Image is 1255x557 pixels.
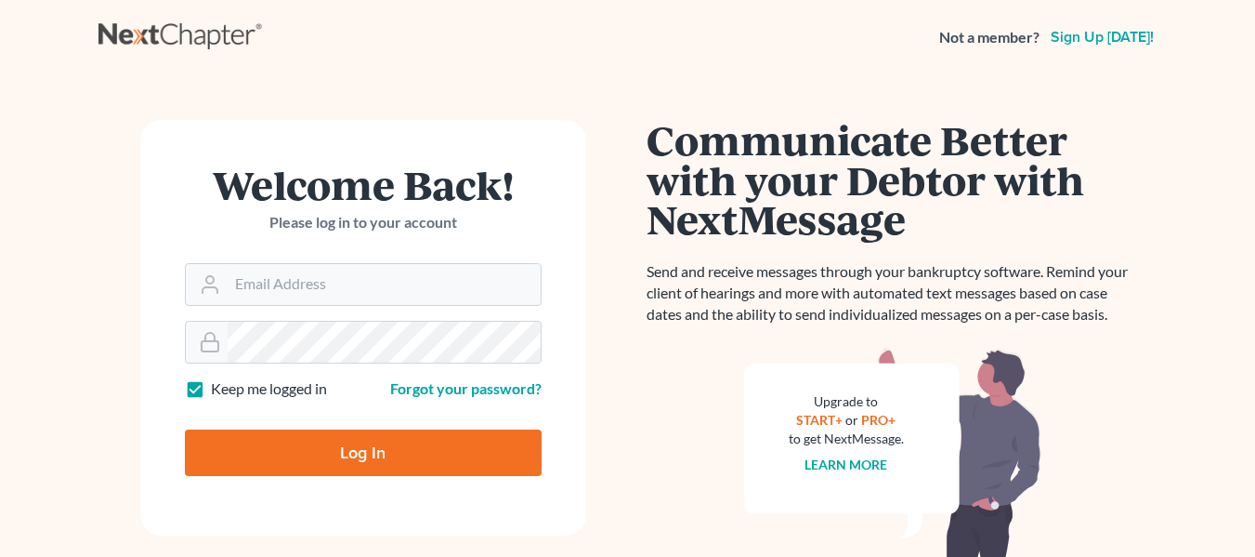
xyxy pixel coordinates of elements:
[228,264,541,305] input: Email Address
[789,430,904,448] div: to get NextMessage.
[845,412,858,428] span: or
[390,379,542,397] a: Forgot your password?
[185,165,542,205] h1: Welcome Back!
[939,27,1039,48] strong: Not a member?
[789,392,904,411] div: Upgrade to
[804,457,887,472] a: Learn more
[185,430,542,476] input: Log In
[1047,30,1157,45] a: Sign up [DATE]!
[861,412,895,428] a: PRO+
[647,120,1139,239] h1: Communicate Better with your Debtor with NextMessage
[796,412,843,428] a: START+
[647,261,1139,325] p: Send and receive messages through your bankruptcy software. Remind your client of hearings and mo...
[211,378,327,400] label: Keep me logged in
[185,212,542,233] p: Please log in to your account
